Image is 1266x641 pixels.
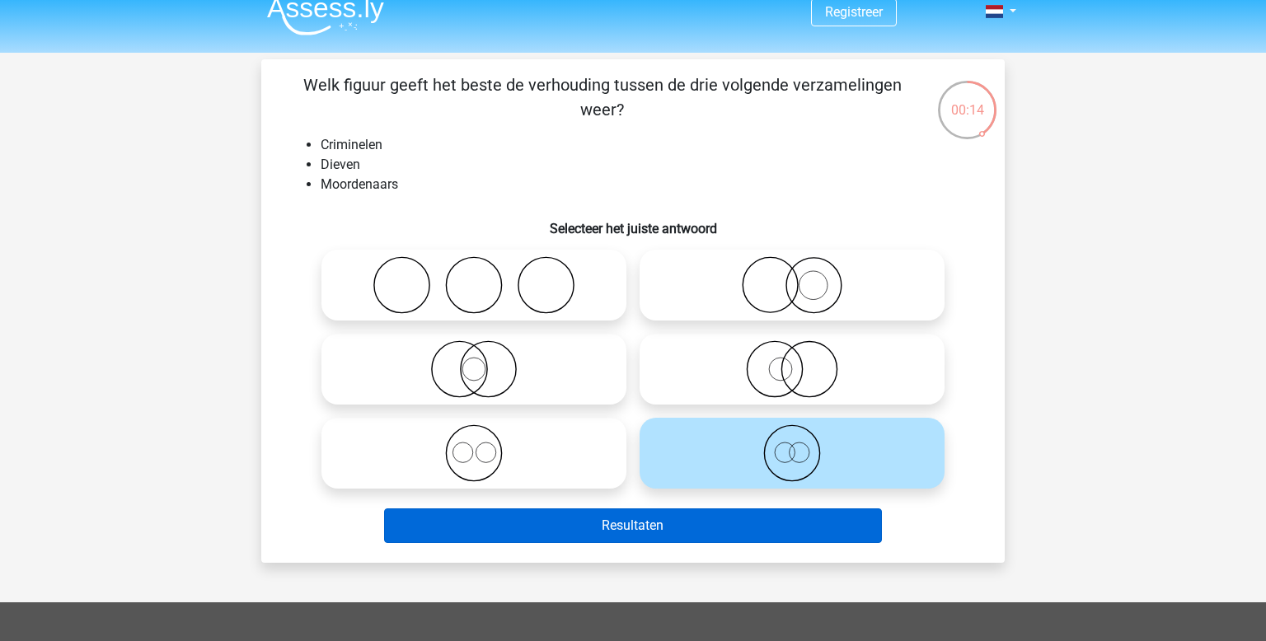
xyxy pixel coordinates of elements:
li: Moordenaars [321,175,978,194]
li: Criminelen [321,135,978,155]
li: Dieven [321,155,978,175]
div: 00:14 [936,79,998,120]
a: Registreer [825,4,883,20]
button: Resultaten [384,508,883,543]
h6: Selecteer het juiste antwoord [288,208,978,236]
p: Welk figuur geeft het beste de verhouding tussen de drie volgende verzamelingen weer? [288,73,917,122]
